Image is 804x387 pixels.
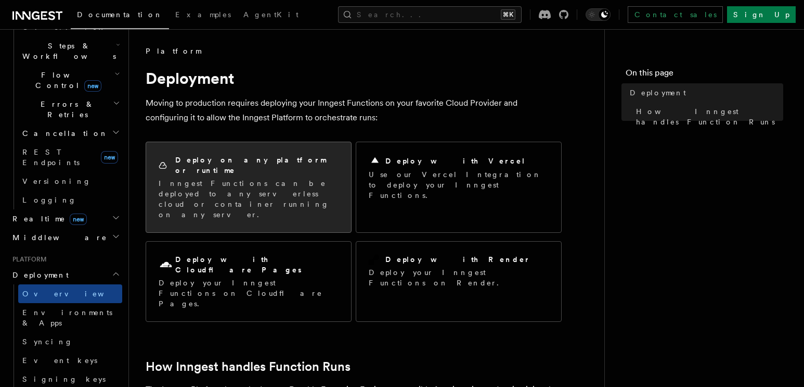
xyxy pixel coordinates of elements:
[18,143,122,172] a: REST Endpointsnew
[369,267,549,288] p: Deploy your Inngest Functions on Render.
[146,241,352,322] a: Deploy with Cloudflare PagesDeploy your Inngest Functions on Cloudflare Pages.
[18,70,114,91] span: Flow Control
[77,10,163,19] span: Documentation
[22,308,112,327] span: Environments & Apps
[22,196,76,204] span: Logging
[385,156,526,166] h2: Deploy with Vercel
[22,148,80,167] span: REST Endpoints
[175,254,339,275] h2: Deploy with Cloudflare Pages
[22,290,129,298] span: Overview
[8,228,122,247] button: Middleware
[628,6,723,23] a: Contact sales
[71,3,169,29] a: Documentation
[70,214,87,225] span: new
[8,255,47,264] span: Platform
[630,88,686,98] span: Deployment
[8,209,122,228] button: Realtimenew
[159,178,339,220] p: Inngest Functions can be deployed to any serverless cloud or container running on any server.
[8,18,122,209] div: Inngest Functions
[146,359,351,374] a: How Inngest handles Function Runs
[22,356,97,365] span: Event keys
[356,142,562,233] a: Deploy with VercelUse our Vercel Integration to deploy your Inngest Functions.
[101,151,118,164] span: new
[146,96,562,125] p: Moving to production requires deploying your Inngest Functions on your favorite Cloud Provider an...
[8,266,122,284] button: Deployment
[18,351,122,370] a: Event keys
[146,69,562,88] h1: Deployment
[243,10,299,19] span: AgentKit
[175,10,231,19] span: Examples
[586,8,611,21] button: Toggle dark mode
[18,303,122,332] a: Environments & Apps
[18,36,122,66] button: Steps & Workflows
[626,67,783,83] h4: On this page
[22,177,91,185] span: Versioning
[8,232,107,243] span: Middleware
[159,278,339,309] p: Deploy your Inngest Functions on Cloudflare Pages.
[237,3,305,28] a: AgentKit
[8,270,69,280] span: Deployment
[22,338,73,346] span: Syncing
[18,128,108,139] span: Cancellation
[501,9,515,20] kbd: ⌘K
[22,375,106,383] span: Signing keys
[146,142,352,233] a: Deploy on any platform or runtimeInngest Functions can be deployed to any serverless cloud or con...
[159,258,173,272] svg: Cloudflare
[18,172,122,191] a: Versioning
[18,95,122,124] button: Errors & Retries
[18,66,122,95] button: Flow Controlnew
[338,6,522,23] button: Search...⌘K
[8,214,87,224] span: Realtime
[356,241,562,322] a: Deploy with RenderDeploy your Inngest Functions on Render.
[632,102,783,131] a: How Inngest handles Function Runs
[636,106,783,127] span: How Inngest handles Function Runs
[18,332,122,351] a: Syncing
[18,41,116,61] span: Steps & Workflows
[146,46,201,56] span: Platform
[84,80,101,92] span: new
[727,6,796,23] a: Sign Up
[18,284,122,303] a: Overview
[369,169,549,201] p: Use our Vercel Integration to deploy your Inngest Functions.
[175,155,339,176] h2: Deploy on any platform or runtime
[169,3,237,28] a: Examples
[385,254,530,265] h2: Deploy with Render
[18,191,122,209] a: Logging
[626,83,783,102] a: Deployment
[18,99,113,120] span: Errors & Retries
[18,124,122,143] button: Cancellation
